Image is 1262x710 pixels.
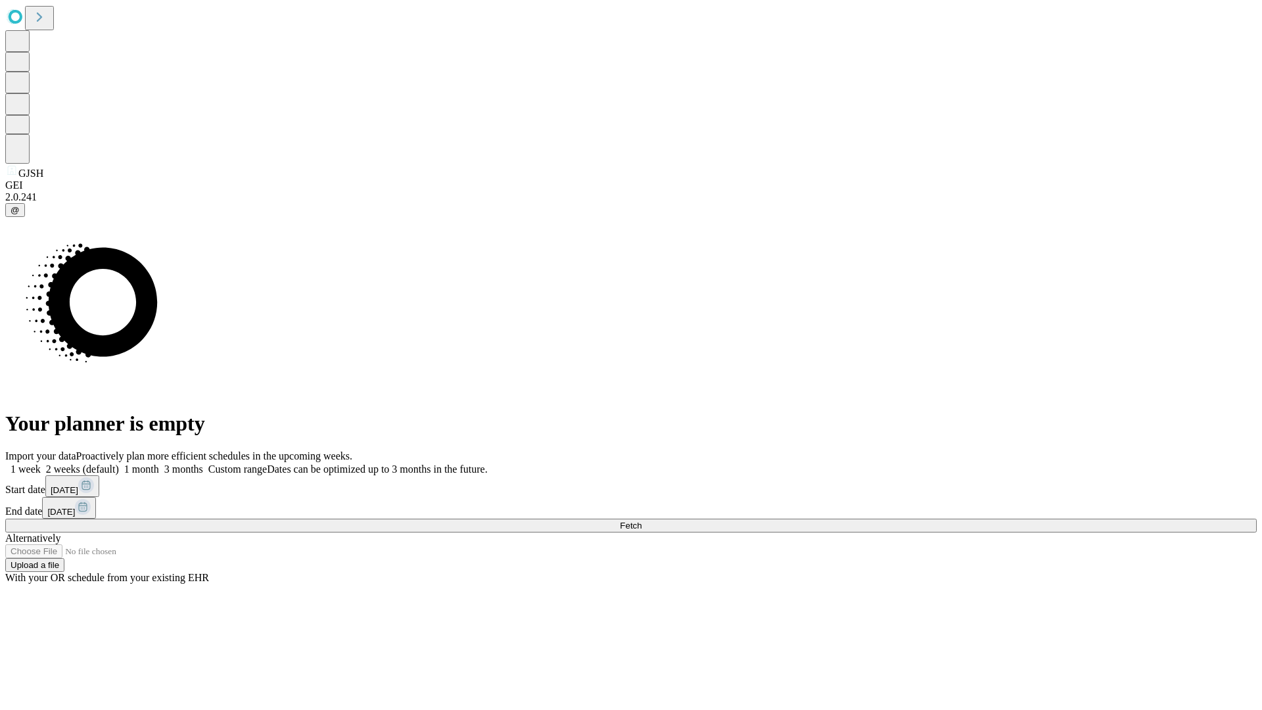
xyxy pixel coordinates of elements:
button: @ [5,203,25,217]
button: Fetch [5,519,1257,532]
span: @ [11,205,20,215]
span: Fetch [620,521,642,531]
div: 2.0.241 [5,191,1257,203]
span: GJSH [18,168,43,179]
div: End date [5,497,1257,519]
span: With your OR schedule from your existing EHR [5,572,209,583]
span: Dates can be optimized up to 3 months in the future. [267,463,487,475]
span: Proactively plan more efficient schedules in the upcoming weeks. [76,450,352,461]
span: 3 months [164,463,203,475]
span: Import your data [5,450,76,461]
h1: Your planner is empty [5,412,1257,436]
span: 1 week [11,463,41,475]
div: Start date [5,475,1257,497]
span: [DATE] [47,507,75,517]
span: Custom range [208,463,267,475]
button: [DATE] [42,497,96,519]
span: Alternatively [5,532,60,544]
span: [DATE] [51,485,78,495]
button: [DATE] [45,475,99,497]
button: Upload a file [5,558,64,572]
div: GEI [5,179,1257,191]
span: 2 weeks (default) [46,463,119,475]
span: 1 month [124,463,159,475]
